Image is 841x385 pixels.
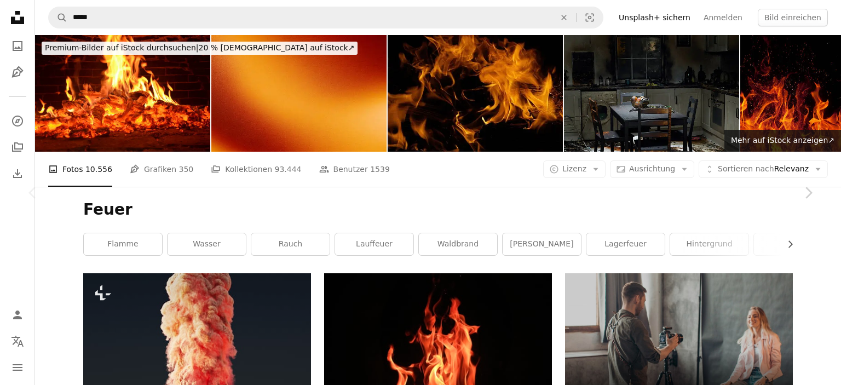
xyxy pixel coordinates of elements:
span: Ausrichtung [629,164,675,173]
a: Mehr auf iStock anzeigen↗ [724,130,841,152]
a: Fotos [7,35,28,57]
span: Mehr auf iStock anzeigen ↗ [731,136,834,145]
button: Sprache [7,330,28,352]
form: Finden Sie Bildmaterial auf der ganzen Webseite [48,7,603,28]
a: Rotes Feuer Digitales Hintergrundbild [324,344,552,354]
button: Lizenz [543,160,606,178]
h1: Feuer [83,200,793,220]
a: Kollektionen [7,136,28,158]
img: Schwarz, braun, rot, gebrannt, orange, bernsteinfarben, gelb, gold, weiß, abstrakter Hintergrund.... [211,35,387,152]
button: Ausrichtung [610,160,694,178]
button: Bild einreichen [758,9,828,26]
a: [PERSON_NAME] [503,233,581,255]
a: Anmelden / Registrieren [7,304,28,326]
span: Sortieren nach [718,164,774,173]
img: Feuer [35,35,210,152]
a: Grafiken [7,61,28,83]
a: Premium-Bilder auf iStock durchsuchen|20 % [DEMOGRAPHIC_DATA] auf iStock↗ [35,35,364,61]
a: Anmelden [697,9,749,26]
a: Lauffeuer [335,233,413,255]
button: Unsplash suchen [49,7,67,28]
span: Premium-Bilder auf iStock durchsuchen | [45,43,199,52]
a: Lagerfeuer [586,233,665,255]
div: 20 % [DEMOGRAPHIC_DATA] auf iStock ↗ [42,42,358,55]
span: 350 [178,163,193,175]
a: Hintergrund [670,233,748,255]
span: 93.444 [275,163,302,175]
a: Benutzer 1539 [319,152,390,187]
a: Flamme [84,233,162,255]
a: Entdecken [7,110,28,132]
a: Waldbrand [419,233,497,255]
a: Grafiken 350 [130,152,193,187]
a: Lava [754,233,832,255]
a: Wasser [168,233,246,255]
button: Sortieren nachRelevanz [699,160,828,178]
span: Lizenz [562,164,586,173]
button: Löschen [552,7,576,28]
a: Rauch [251,233,330,255]
img: Fire burning [388,35,563,152]
a: Weiter [775,140,841,245]
a: Unsplash+ sichern [612,9,697,26]
a: Kollektionen 93.444 [211,152,301,187]
img: Privatküche verbrannt im fire [564,35,739,152]
span: Relevanz [718,164,809,175]
button: Menü [7,357,28,378]
button: Visuelle Suche [577,7,603,28]
span: 1539 [370,163,390,175]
